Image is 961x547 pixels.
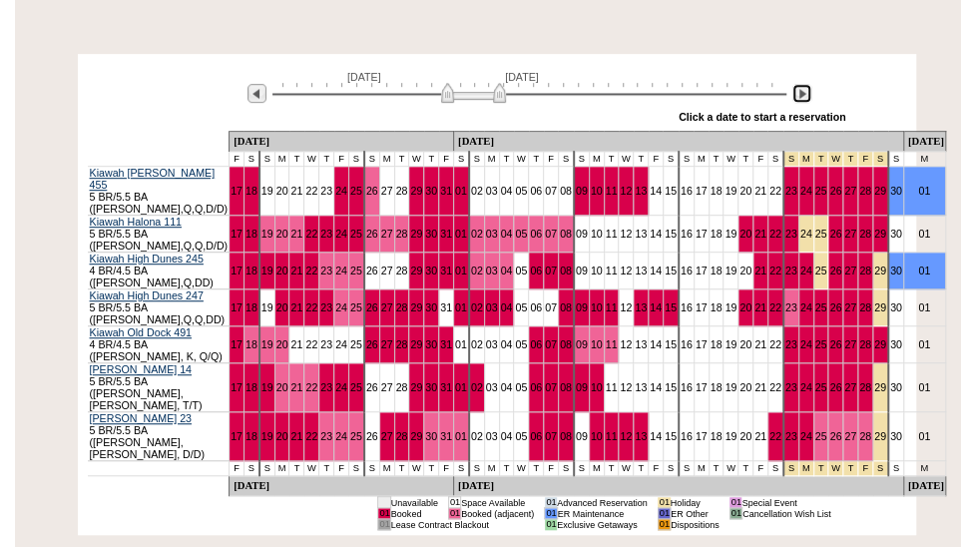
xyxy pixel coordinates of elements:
[785,265,797,276] a: 23
[245,301,257,313] a: 18
[245,338,257,350] a: 18
[815,301,827,313] a: 25
[890,228,902,240] a: 30
[425,185,437,197] a: 30
[335,338,347,350] a: 24
[696,301,708,313] a: 17
[515,185,527,197] a: 05
[792,84,811,103] img: Next
[455,265,467,276] a: 01
[576,228,588,240] a: 09
[90,216,182,228] a: Kiawah Halona 111
[545,381,557,393] a: 07
[650,228,662,240] a: 14
[501,228,513,240] a: 04
[440,301,452,313] a: 31
[471,301,483,313] a: 02
[501,301,513,313] a: 04
[785,228,797,240] a: 23
[350,430,362,442] a: 25
[545,338,557,350] a: 07
[918,301,930,313] a: 01
[635,265,647,276] a: 13
[724,301,736,313] a: 19
[545,185,557,197] a: 07
[665,228,677,240] a: 15
[844,185,856,197] a: 27
[620,381,632,393] a: 12
[486,228,498,240] a: 03
[530,381,542,393] a: 06
[769,338,781,350] a: 22
[874,228,886,240] a: 29
[859,265,871,276] a: 28
[560,301,572,313] a: 08
[665,301,677,313] a: 15
[320,228,332,240] a: 23
[800,338,812,350] a: 24
[396,185,408,197] a: 28
[560,228,572,240] a: 08
[381,228,393,240] a: 27
[918,265,930,276] a: 01
[545,301,557,313] a: 07
[591,265,603,276] a: 10
[276,430,288,442] a: 20
[530,338,542,350] a: 06
[576,381,588,393] a: 09
[320,185,332,197] a: 23
[440,265,452,276] a: 31
[290,381,302,393] a: 21
[800,228,812,240] a: 24
[501,338,513,350] a: 04
[440,185,452,197] a: 31
[724,381,736,393] a: 19
[724,338,736,350] a: 19
[874,185,886,197] a: 29
[425,301,437,313] a: 30
[425,338,437,350] a: 30
[696,381,708,393] a: 17
[320,338,332,350] a: 23
[754,301,766,313] a: 21
[261,301,273,313] a: 19
[844,338,856,350] a: 27
[769,381,781,393] a: 22
[471,265,483,276] a: 02
[754,228,766,240] a: 21
[515,228,527,240] a: 05
[874,265,886,276] a: 29
[890,265,902,276] a: 30
[711,228,722,240] a: 18
[231,301,242,313] a: 17
[366,301,378,313] a: 26
[711,185,722,197] a: 18
[844,301,856,313] a: 27
[859,185,871,197] a: 28
[305,430,317,442] a: 22
[665,185,677,197] a: 15
[231,185,242,197] a: 17
[829,338,841,350] a: 26
[530,265,542,276] a: 06
[785,381,797,393] a: 23
[681,185,693,197] a: 16
[305,185,317,197] a: 22
[530,228,542,240] a: 06
[576,265,588,276] a: 09
[276,185,288,197] a: 20
[591,301,603,313] a: 10
[739,338,751,350] a: 20
[829,228,841,240] a: 26
[754,185,766,197] a: 21
[696,265,708,276] a: 17
[591,185,603,197] a: 10
[859,301,871,313] a: 28
[290,265,302,276] a: 21
[90,326,192,338] a: Kiawah Old Dock 491
[455,381,467,393] a: 01
[650,381,662,393] a: 14
[635,338,647,350] a: 13
[918,381,930,393] a: 01
[305,265,317,276] a: 22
